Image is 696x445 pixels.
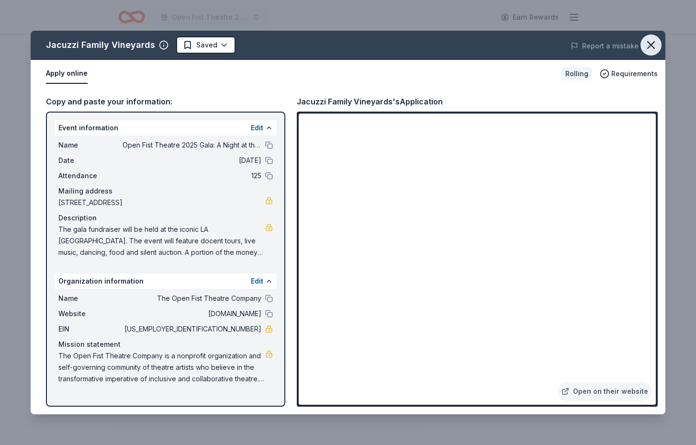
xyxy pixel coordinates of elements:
span: Name [58,139,123,151]
button: Requirements [600,68,658,80]
a: Open on their website [558,382,652,401]
span: The Open Fist Theatre Company is a nonprofit organization and self-governing community of theatre... [58,350,265,385]
div: Mission statement [58,339,273,350]
span: Website [58,308,123,319]
span: The Open Fist Theatre Company [123,293,261,304]
span: [DATE] [123,155,261,166]
button: Report a mistake [571,40,639,52]
span: Open Fist Theatre 2025 Gala: A Night at the Museum [123,139,261,151]
span: Saved [196,39,217,51]
span: Date [58,155,123,166]
span: EIN [58,323,123,335]
button: Edit [251,122,263,134]
button: Saved [176,36,236,54]
div: Organization information [55,274,277,289]
span: Requirements [611,68,658,80]
div: Rolling [561,67,592,80]
button: Edit [251,275,263,287]
div: Copy and paste your information: [46,95,285,108]
div: Description [58,212,273,224]
span: Attendance [58,170,123,182]
span: The gala fundraiser will be held at the iconic LA [GEOGRAPHIC_DATA]. The event will feature docen... [58,224,265,258]
div: Event information [55,120,277,136]
div: Mailing address [58,185,273,197]
button: Apply online [46,64,88,84]
span: [DOMAIN_NAME] [123,308,261,319]
div: Jacuzzi Family Vineyards [46,37,155,53]
div: Jacuzzi Family Vineyards's Application [297,95,443,108]
span: [STREET_ADDRESS] [58,197,265,208]
span: Name [58,293,123,304]
span: [US_EMPLOYER_IDENTIFICATION_NUMBER] [123,323,261,335]
span: 125 [123,170,261,182]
